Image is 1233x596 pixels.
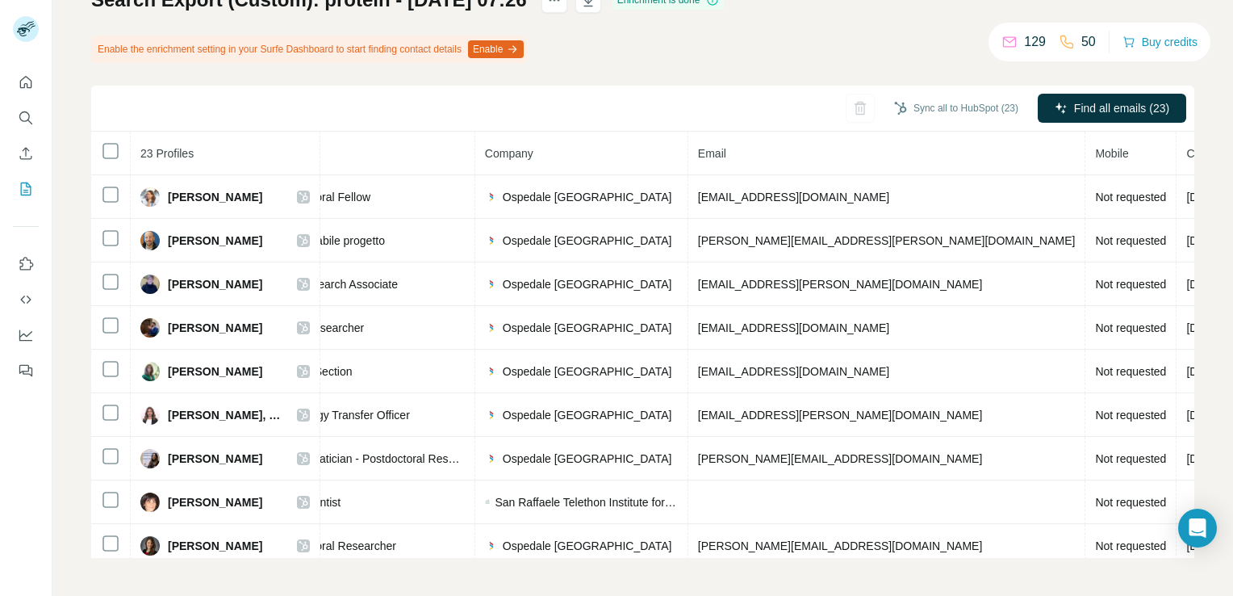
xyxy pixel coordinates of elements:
p: 129 [1024,32,1046,52]
span: [PERSON_NAME][EMAIL_ADDRESS][PERSON_NAME][DOMAIN_NAME] [698,234,1076,247]
button: My lists [13,174,39,204]
span: [PERSON_NAME][EMAIL_ADDRESS][DOMAIN_NAME] [698,452,982,465]
img: company-logo [485,452,498,465]
span: Ospedale [GEOGRAPHIC_DATA] [503,189,672,205]
span: Not requested [1095,278,1166,291]
span: Not requested [1095,321,1166,334]
span: Not requested [1095,191,1166,204]
span: Find all emails (23) [1074,100,1169,116]
span: Bioinformatician - Postdoctoral Researcher [272,452,487,465]
span: [PERSON_NAME][EMAIL_ADDRESS][DOMAIN_NAME] [698,539,982,552]
img: company-logo [485,321,498,334]
span: Not requested [1095,452,1166,465]
span: Email [698,147,726,160]
span: [EMAIL_ADDRESS][DOMAIN_NAME] [698,365,889,378]
img: Avatar [140,275,160,294]
span: 23 Profiles [140,147,194,160]
button: Feedback [13,356,39,385]
span: [EMAIL_ADDRESS][PERSON_NAME][DOMAIN_NAME] [698,409,982,422]
span: San Raffaele Telethon Institute for [MEDICAL_DATA] (SR-Tiget), [GEOGRAPHIC_DATA] [495,494,677,510]
span: Staff Research Associate [272,278,398,291]
span: [PERSON_NAME] [168,363,262,380]
span: [PERSON_NAME] [168,451,262,467]
img: company-logo [485,234,498,247]
span: Not requested [1095,365,1166,378]
span: Ospedale [GEOGRAPHIC_DATA] [503,538,672,554]
button: Enrich CSV [13,139,39,168]
span: Not requested [1095,539,1166,552]
img: Avatar [140,536,160,556]
span: Technology Transfer Officer [272,409,410,422]
img: company-logo [485,365,498,378]
button: Search [13,103,39,132]
button: Sync all to HubSpot (23) [883,96,1030,120]
button: Quick start [13,68,39,97]
span: Ospedale [GEOGRAPHIC_DATA] [503,233,672,249]
span: Ospedale [GEOGRAPHIC_DATA] [503,363,672,380]
img: Avatar [140,187,160,207]
button: Use Surfe on LinkedIn [13,250,39,279]
span: [PERSON_NAME] [168,320,262,336]
span: [PERSON_NAME] [168,276,262,292]
img: Avatar [140,449,160,468]
div: Open Intercom Messenger [1178,509,1217,548]
span: Responsabile progetto [272,234,385,247]
div: Enable the enrichment setting in your Surfe Dashboard to start finding contact details [91,36,527,63]
span: [PERSON_NAME] [168,189,262,205]
p: 50 [1081,32,1096,52]
span: Ospedale [GEOGRAPHIC_DATA] [503,276,672,292]
img: company-logo [485,278,498,291]
img: Avatar [140,318,160,338]
img: Avatar [140,362,160,381]
img: Avatar [140,405,160,425]
button: Buy credits [1122,31,1197,53]
span: Not requested [1095,496,1166,509]
button: Enable [468,40,524,58]
span: [EMAIL_ADDRESS][DOMAIN_NAME] [698,191,889,204]
span: Ospedale [GEOGRAPHIC_DATA] [503,451,672,467]
span: Postdoctoral Researcher [272,539,396,552]
span: Ospedale [GEOGRAPHIC_DATA] [503,407,672,423]
span: [EMAIL_ADDRESS][DOMAIN_NAME] [698,321,889,334]
img: Avatar [140,231,160,250]
span: [EMAIL_ADDRESS][PERSON_NAME][DOMAIN_NAME] [698,278,982,291]
span: Not requested [1095,409,1166,422]
span: [PERSON_NAME] [168,233,262,249]
button: Find all emails (23) [1038,94,1186,123]
img: company-logo [485,191,498,204]
img: Avatar [140,493,160,512]
span: [PERSON_NAME] [168,494,262,510]
span: Not requested [1095,234,1166,247]
button: Dashboard [13,321,39,350]
span: [PERSON_NAME] [168,538,262,554]
span: Company [485,147,533,160]
span: Mobile [1095,147,1128,160]
button: Use Surfe API [13,285,39,314]
span: [PERSON_NAME], PhD [168,407,281,423]
img: company-logo [485,539,498,552]
img: company-logo [485,409,498,422]
span: Postdoctoral Fellow [272,191,370,204]
span: Ospedale [GEOGRAPHIC_DATA] [503,320,672,336]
